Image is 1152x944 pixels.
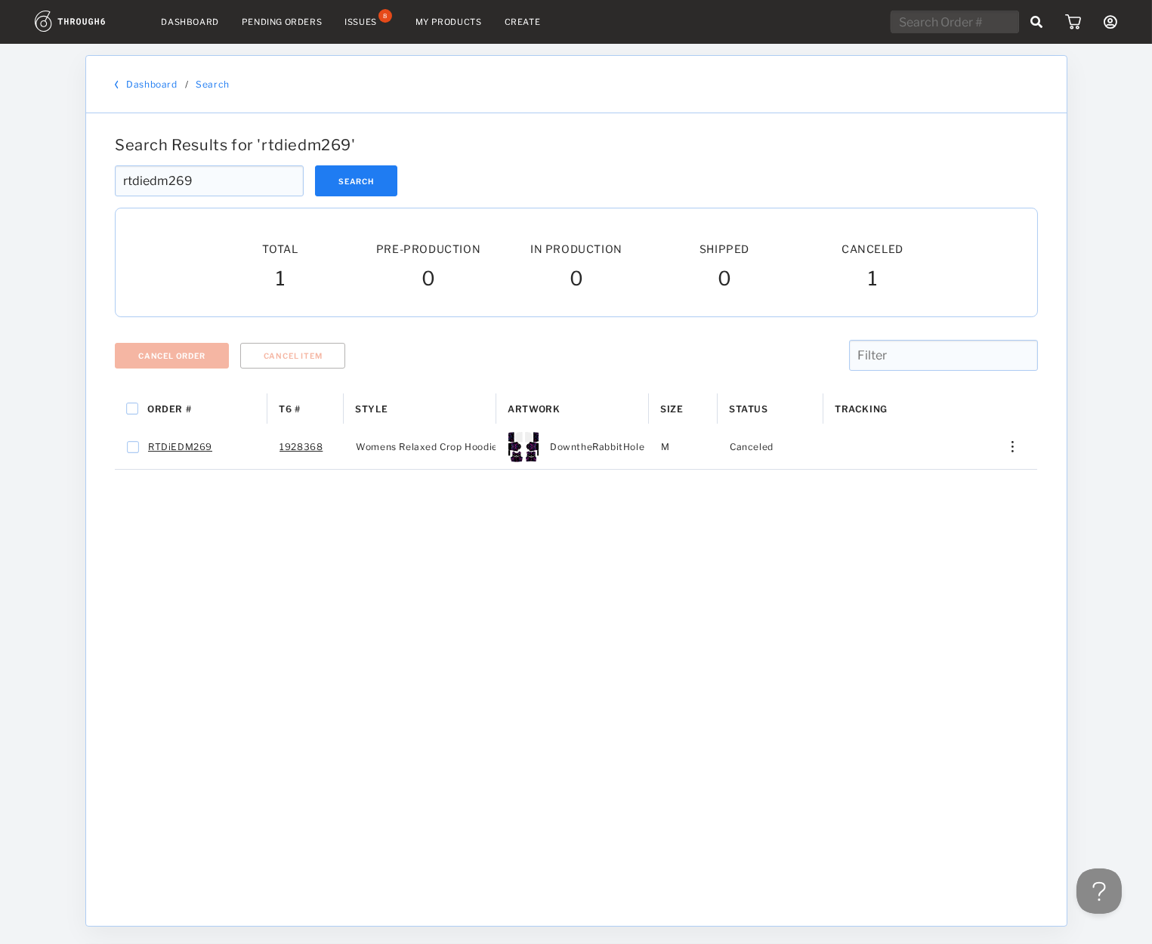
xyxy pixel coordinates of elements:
img: meatball_vertical.0c7b41df.svg [1011,441,1013,452]
div: / [184,79,188,90]
input: Search Order # [891,11,1019,33]
div: Issues [344,17,377,27]
span: 0 [717,267,731,294]
a: Dashboard [162,17,219,27]
a: 1928368 [280,437,323,457]
a: Search [196,79,230,90]
span: Status [729,403,768,415]
span: DowntheRabbitHole [550,437,644,457]
span: T6 # [279,403,300,415]
img: back_bracket.f28aa67b.svg [115,80,119,89]
span: Cancel Item [263,351,322,360]
img: 83100b16-f9bf-4fa9-af9d-920bc61a097c-M.jpg [508,432,539,462]
img: logo.1c10ca64.svg [35,11,139,32]
span: 1 [275,267,285,294]
span: Total [262,242,298,255]
span: Style [355,403,388,415]
span: 0 [569,267,583,294]
iframe: Toggle Customer Support [1076,868,1122,914]
span: Size [660,403,683,415]
a: Pending Orders [242,17,322,27]
span: Pre-Production [375,242,480,255]
span: Canceled [730,437,774,457]
span: Womens Relaxed Crop Hoodie - 222A_SU_HEM [356,437,578,457]
a: My Products [415,17,482,27]
button: Search [315,165,397,196]
span: Tracking [835,403,888,415]
span: Artwork [508,403,560,415]
img: icon_cart.dab5cea1.svg [1065,14,1081,29]
span: In Production [530,242,622,255]
a: Issues8 [344,15,393,29]
span: 0 [421,267,435,294]
span: Shipped [699,242,749,255]
button: Cancel Item [239,343,345,369]
span: Cancel Order [138,351,205,360]
span: 1 [867,267,877,294]
span: Search Results for ' rtdiedm269 ' [115,136,356,154]
div: 8 [378,9,392,23]
input: Search Order # [115,165,304,196]
span: Order # [147,403,191,415]
input: Filter [848,340,1037,371]
a: Create [505,17,541,27]
div: M [649,424,718,469]
div: Press SPACE to select this row. [115,424,1037,470]
button: Cancel Order [115,343,229,369]
a: Dashboard [126,79,177,90]
a: RTDiEDM269 [148,437,212,457]
span: Canceled [842,242,903,255]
